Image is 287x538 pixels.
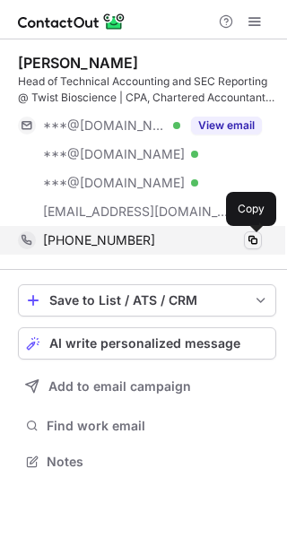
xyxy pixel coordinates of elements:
[43,175,185,191] span: ***@[DOMAIN_NAME]
[47,454,269,470] span: Notes
[18,413,276,438] button: Find work email
[43,117,167,134] span: ***@[DOMAIN_NAME]
[48,379,191,394] span: Add to email campaign
[18,74,276,106] div: Head of Technical Accounting and SEC Reporting @ Twist Bioscience | CPA, Chartered Accountant | T...
[43,146,185,162] span: ***@[DOMAIN_NAME]
[49,293,245,308] div: Save to List / ATS / CRM
[43,204,230,220] span: [EMAIL_ADDRESS][DOMAIN_NAME]
[18,370,276,403] button: Add to email campaign
[18,284,276,317] button: save-profile-one-click
[47,418,269,434] span: Find work email
[18,11,126,32] img: ContactOut v5.3.10
[18,327,276,360] button: AI write personalized message
[191,117,262,134] button: Reveal Button
[18,54,138,72] div: [PERSON_NAME]
[43,232,155,248] span: [PHONE_NUMBER]
[49,336,240,351] span: AI write personalized message
[18,449,276,474] button: Notes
